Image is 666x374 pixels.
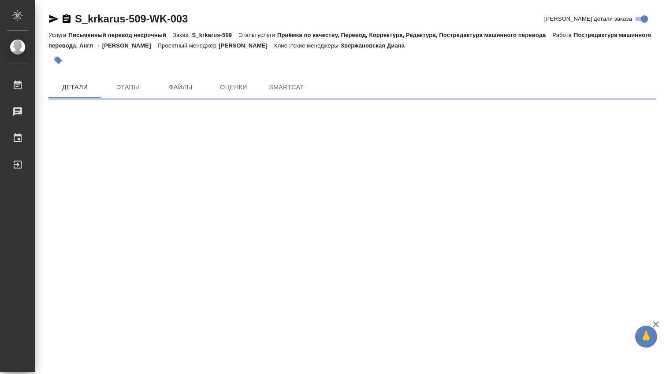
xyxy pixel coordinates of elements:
[54,82,96,93] span: Детали
[48,51,68,70] button: Добавить тэг
[639,327,654,346] span: 🙏
[219,42,274,49] p: [PERSON_NAME]
[158,42,219,49] p: Проектный менеджер
[192,32,238,38] p: S_krkarus-509
[75,13,188,25] a: S_krkarus-509-WK-003
[274,42,341,49] p: Клиентские менеджеры
[48,14,59,24] button: Скопировать ссылку для ЯМессенджера
[160,82,202,93] span: Файлы
[552,32,574,38] p: Работа
[48,32,68,38] p: Услуга
[635,326,657,348] button: 🙏
[277,32,552,38] p: Приёмка по качеству, Перевод, Корректура, Редактура, Постредактура машинного перевода
[265,82,308,93] span: SmartCat
[238,32,277,38] p: Этапы услуги
[212,82,255,93] span: Оценки
[544,15,632,23] span: [PERSON_NAME] детали заказа
[68,32,173,38] p: Письменный перевод несрочный
[173,32,192,38] p: Заказ:
[61,14,72,24] button: Скопировать ссылку
[341,42,411,49] p: Звержановская Диана
[107,82,149,93] span: Этапы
